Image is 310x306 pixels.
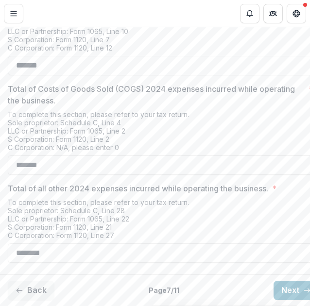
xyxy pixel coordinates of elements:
p: Total of all other 2024 expenses incurred while operating the business. [8,183,268,194]
button: Partners [263,4,283,23]
button: Notifications [240,4,259,23]
p: Total of Costs of Goods Sold (COGS) 2024 expenses incurred while operating the business. [8,83,305,106]
button: Get Help [287,4,306,23]
button: Toggle Menu [4,4,23,23]
button: Back [8,281,54,300]
p: Page 7 / 11 [149,285,179,295]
